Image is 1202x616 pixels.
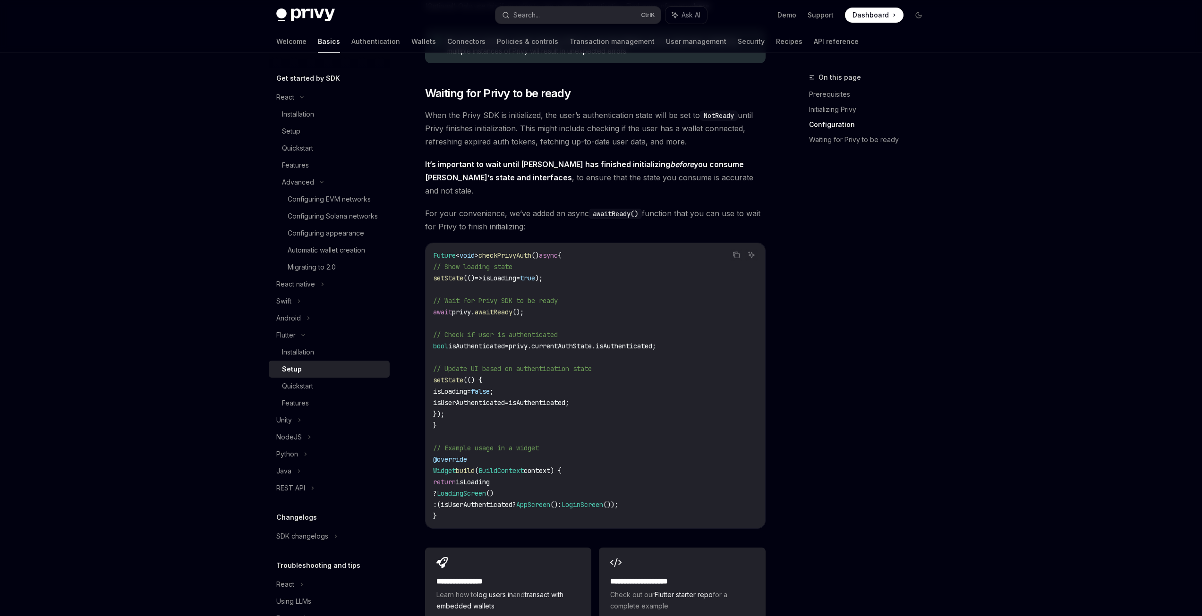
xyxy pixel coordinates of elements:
[809,87,934,102] a: Prerequisites
[269,225,390,242] a: Configuring appearance
[276,8,335,22] img: dark logo
[475,274,482,282] span: =>
[282,177,314,188] div: Advanced
[467,387,471,396] span: =
[558,500,562,509] span: :
[282,143,313,154] div: Quickstart
[745,249,758,261] button: Ask AI
[276,73,340,84] h5: Get started by SDK
[282,109,314,120] div: Installation
[570,30,655,53] a: Transaction management
[433,262,512,271] span: // Show loading state
[282,363,302,375] div: Setup
[351,30,400,53] a: Authentication
[452,308,475,316] span: privy.
[269,191,390,208] a: Configuring EVM networks
[269,208,390,225] a: Configuring Solana networks
[288,245,365,256] div: Automatic wallet creation
[670,160,694,169] em: before
[433,410,444,418] span: });
[531,251,539,260] span: ()
[550,500,558,509] span: ()
[852,10,889,20] span: Dashboard
[448,342,505,350] span: isAuthenticated
[433,342,448,350] span: bool
[276,579,294,590] div: React
[603,500,618,509] span: ());
[512,500,516,509] span: ?
[436,589,580,612] span: Learn how to and
[276,482,305,494] div: REST API
[269,106,390,123] a: Installation
[490,387,494,396] span: ;
[539,251,558,260] span: async
[433,387,467,396] span: isLoading
[463,376,482,384] span: (() {
[269,378,390,395] a: Quickstart
[497,30,558,53] a: Policies & controls
[809,117,934,132] a: Configuration
[282,397,309,409] div: Features
[433,376,463,384] span: setState
[433,308,452,316] span: await
[276,465,291,477] div: Java
[276,295,291,307] div: Swift
[447,30,486,53] a: Connectors
[288,228,364,239] div: Configuring appearance
[269,242,390,259] a: Automatic wallet creation
[818,72,861,83] span: On this page
[433,444,539,452] span: // Example usage in a widget
[505,342,509,350] span: =
[282,346,314,358] div: Installation
[478,251,531,260] span: checkPrivyAuth
[276,560,360,571] h5: Troubleshooting and tips
[666,30,726,53] a: User management
[433,512,437,520] span: }
[535,274,543,282] span: );
[433,398,505,407] span: isUserAuthenticated
[777,10,796,20] a: Demo
[809,102,934,117] a: Initializing Privy
[288,194,371,205] div: Configuring EVM networks
[425,160,744,182] strong: It’s important to wait until [PERSON_NAME] has finished initializing you consume [PERSON_NAME]’s ...
[318,30,340,53] a: Basics
[269,123,390,140] a: Setup
[482,274,516,282] span: isLoading
[700,110,738,121] code: NotReady
[437,489,486,498] span: LoadingScreen
[269,344,390,361] a: Installation
[477,591,513,599] a: log users in
[433,364,592,373] span: // Update UI based on authentication state
[437,500,512,509] span: (isUserAuthenticated
[433,296,558,305] span: // Wait for Privy SDK to be ready
[589,209,642,219] code: awaitReady()
[655,591,713,599] a: Flutter starter repo
[425,109,766,148] span: When the Privy SDK is initialized, the user’s authentication state will be set to until Privy fin...
[433,478,456,486] span: return
[433,500,437,509] span: :
[478,466,524,475] span: BuildContext
[475,308,512,316] span: awaitReady
[269,361,390,378] a: Setup
[433,274,463,282] span: setState
[513,9,540,21] div: Search...
[463,274,475,282] span: (()
[509,398,569,407] span: isAuthenticated;
[471,387,490,396] span: false
[269,140,390,157] a: Quickstart
[456,478,490,486] span: isLoading
[276,30,307,53] a: Welcome
[276,431,302,443] div: NodeJS
[808,10,834,20] a: Support
[276,512,317,523] h5: Changelogs
[282,380,313,392] div: Quickstart
[276,414,292,426] div: Unity
[276,531,328,542] div: SDK changelogs
[509,342,656,350] span: privy.currentAuthState.isAuthenticated;
[730,249,742,261] button: Copy the contents from the code block
[269,395,390,412] a: Features
[495,7,661,24] button: Search...CtrlK
[460,251,475,260] span: void
[269,259,390,276] a: Migrating to 2.0
[516,274,520,282] span: =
